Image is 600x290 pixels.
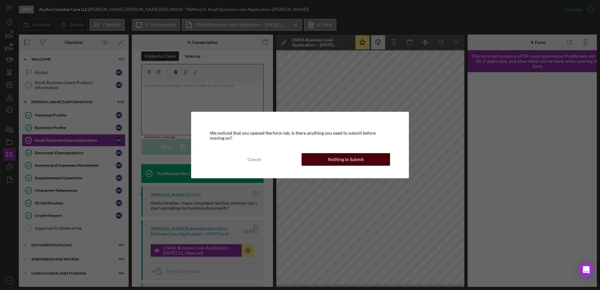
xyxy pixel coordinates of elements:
div: Cancel [248,153,261,166]
div: We noticed that you opened the form tab. Is there anything you need to submit before moving on? [210,131,390,141]
button: Cancel [210,153,298,166]
button: Nothing to Submit [302,153,390,166]
div: Open Intercom Messenger [579,262,594,277]
div: Nothing to Submit [328,153,364,166]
